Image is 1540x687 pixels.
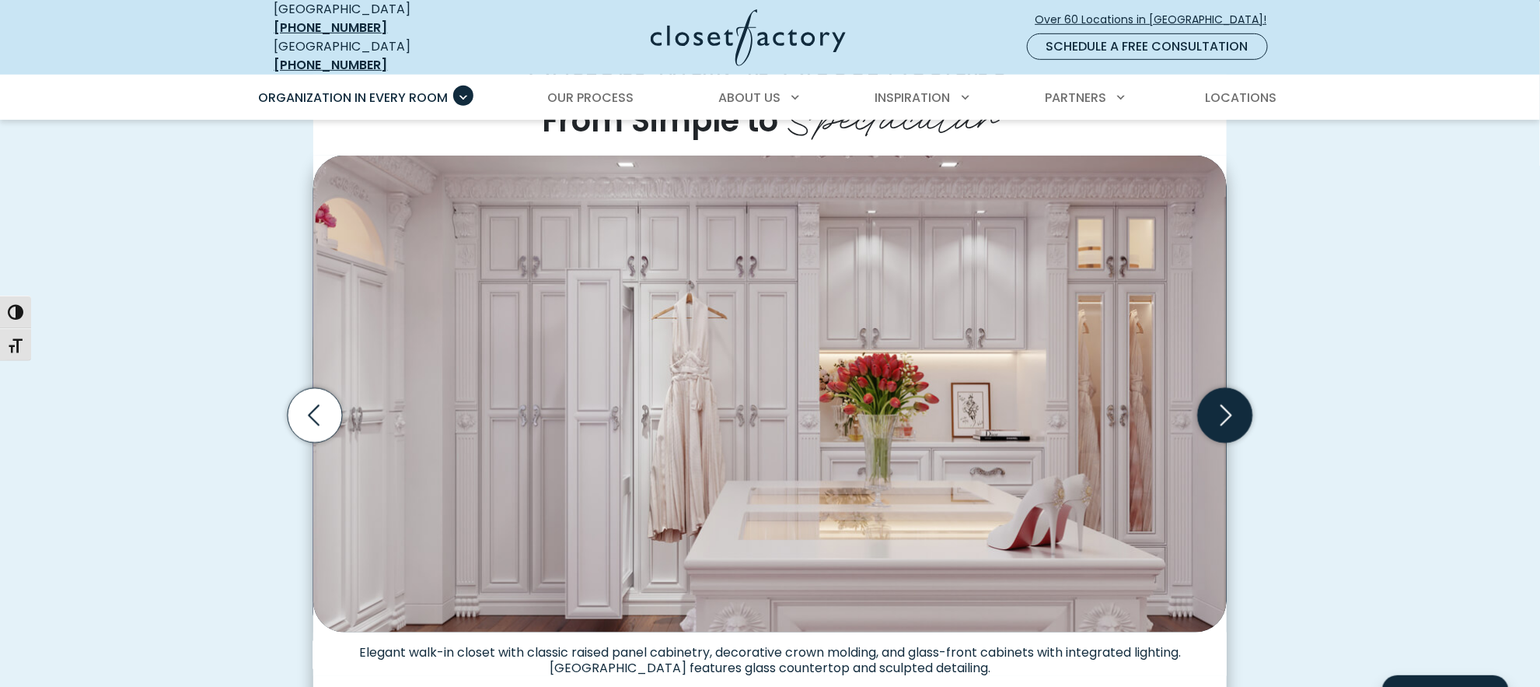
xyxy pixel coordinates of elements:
figcaption: Elegant walk-in closet with classic raised panel cabinetry, decorative crown molding, and glass-f... [313,633,1227,676]
button: Next slide [1192,382,1259,449]
span: Locations [1205,89,1276,107]
a: Over 60 Locations in [GEOGRAPHIC_DATA]! [1035,6,1280,33]
a: Schedule a Free Consultation [1027,33,1268,60]
img: Closet Factory Logo [651,9,846,66]
a: [PHONE_NUMBER] [274,19,388,37]
img: Elegant white walk-in closet with ornate cabinetry, a center island, and classic molding [313,156,1227,632]
span: Inspiration [875,89,951,107]
a: [PHONE_NUMBER] [274,56,388,74]
span: Our Process [547,89,634,107]
span: About Us [718,89,780,107]
span: Over 60 Locations in [GEOGRAPHIC_DATA]! [1035,12,1280,28]
button: Previous slide [281,382,348,449]
span: Organization in Every Room [259,89,449,107]
div: [GEOGRAPHIC_DATA] [274,37,500,75]
span: From Simple to [542,99,778,142]
span: Partners [1045,89,1106,107]
nav: Primary Menu [248,76,1293,120]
